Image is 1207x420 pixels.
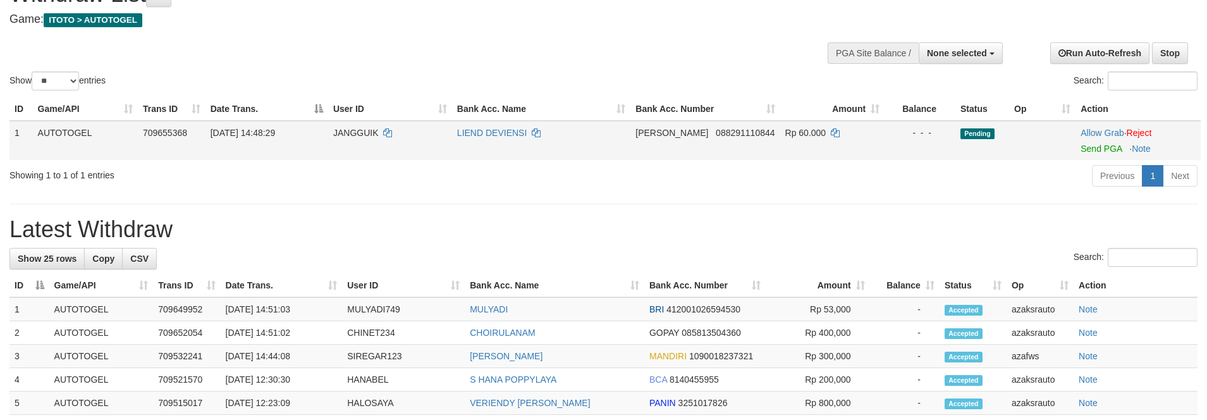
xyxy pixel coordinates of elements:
td: azaksrauto [1007,368,1074,392]
th: Status: activate to sort column ascending [940,274,1007,297]
a: Copy [84,248,123,269]
span: Accepted [945,352,983,362]
th: Trans ID: activate to sort column ascending [138,97,205,121]
td: Rp 200,000 [766,368,870,392]
td: 709652054 [153,321,220,345]
span: Copy [92,254,114,264]
td: - [870,345,940,368]
input: Search: [1108,248,1198,267]
a: Previous [1092,165,1143,187]
td: [DATE] 14:44:08 [221,345,343,368]
td: CHINET234 [342,321,465,345]
span: GOPAY [649,328,679,338]
th: User ID: activate to sort column ascending [328,97,452,121]
a: Stop [1152,42,1188,64]
span: 709655368 [143,128,187,138]
td: AUTOTOGEL [49,345,154,368]
span: BRI [649,304,664,314]
span: Copy 088291110844 to clipboard [716,128,775,138]
th: Balance: activate to sort column ascending [870,274,940,297]
span: Copy 8140455955 to clipboard [670,374,719,385]
span: Accepted [945,398,983,409]
label: Search: [1074,248,1198,267]
span: JANGGUIK [333,128,379,138]
td: azaksrauto [1007,392,1074,415]
h1: Latest Withdraw [9,217,1198,242]
th: Bank Acc. Number: activate to sort column ascending [644,274,766,297]
td: - [870,392,940,415]
select: Showentries [32,71,79,90]
a: Note [1132,144,1151,154]
a: Send PGA [1081,144,1122,154]
th: Date Trans.: activate to sort column descending [205,97,328,121]
th: Amount: activate to sort column ascending [780,97,885,121]
td: 4 [9,368,49,392]
th: Date Trans.: activate to sort column ascending [221,274,343,297]
td: AUTOTOGEL [33,121,138,160]
td: 709532241 [153,345,220,368]
td: [DATE] 14:51:02 [221,321,343,345]
th: Bank Acc. Name: activate to sort column ascending [452,97,630,121]
td: HANABEL [342,368,465,392]
td: HALOSAYA [342,392,465,415]
th: Game/API: activate to sort column ascending [49,274,154,297]
td: AUTOTOGEL [49,321,154,345]
a: Run Auto-Refresh [1050,42,1149,64]
a: CHOIRULANAM [470,328,535,338]
td: 2 [9,321,49,345]
a: CSV [122,248,157,269]
span: Pending [960,128,995,139]
a: Next [1163,165,1198,187]
td: 709515017 [153,392,220,415]
th: Bank Acc. Name: activate to sort column ascending [465,274,644,297]
span: BCA [649,374,667,385]
span: [PERSON_NAME] [635,128,708,138]
span: None selected [927,48,987,58]
td: 1 [9,297,49,321]
a: Note [1079,351,1098,361]
a: Reject [1127,128,1152,138]
td: 5 [9,392,49,415]
td: - [870,321,940,345]
a: VERIENDY [PERSON_NAME] [470,398,590,408]
td: 709649952 [153,297,220,321]
td: Rp 53,000 [766,297,870,321]
td: AUTOTOGEL [49,297,154,321]
th: Action [1075,97,1201,121]
td: [DATE] 14:51:03 [221,297,343,321]
td: SIREGAR123 [342,345,465,368]
a: S HANA POPPYLAYA [470,374,556,385]
span: MANDIRI [649,351,687,361]
th: Game/API: activate to sort column ascending [33,97,138,121]
span: Show 25 rows [18,254,77,264]
th: ID: activate to sort column descending [9,274,49,297]
td: 3 [9,345,49,368]
a: Allow Grab [1081,128,1124,138]
td: [DATE] 12:30:30 [221,368,343,392]
a: LIEND DEVIENSI [457,128,527,138]
span: PANIN [649,398,676,408]
a: MULYADI [470,304,508,314]
span: Copy 3251017826 to clipboard [678,398,728,408]
th: Balance [885,97,955,121]
label: Show entries [9,71,106,90]
td: AUTOTOGEL [49,392,154,415]
span: Accepted [945,328,983,339]
span: Copy 412001026594530 to clipboard [666,304,740,314]
a: Note [1079,374,1098,385]
button: None selected [919,42,1003,64]
th: ID [9,97,33,121]
span: Copy 1090018237321 to clipboard [689,351,753,361]
div: PGA Site Balance / [828,42,919,64]
td: azafws [1007,345,1074,368]
a: 1 [1142,165,1163,187]
th: Amount: activate to sort column ascending [766,274,870,297]
th: Bank Acc. Number: activate to sort column ascending [630,97,780,121]
span: CSV [130,254,149,264]
span: · [1081,128,1126,138]
th: User ID: activate to sort column ascending [342,274,465,297]
span: Accepted [945,305,983,316]
a: Note [1079,304,1098,314]
a: Show 25 rows [9,248,85,269]
div: Showing 1 to 1 of 1 entries [9,164,493,182]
